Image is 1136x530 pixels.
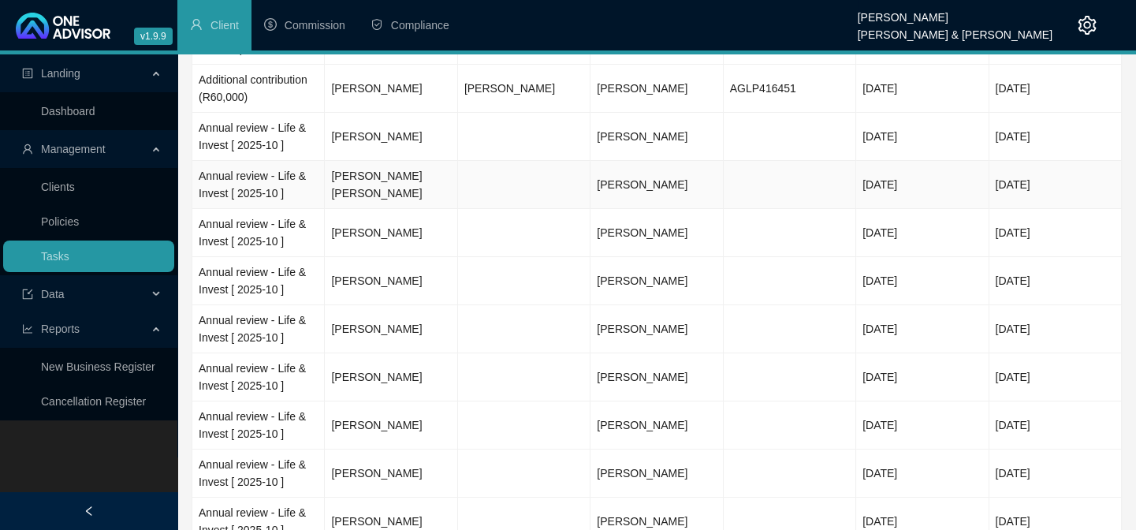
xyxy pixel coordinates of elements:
[192,65,325,113] td: Additional contribution (R60,000)
[41,105,95,118] a: Dashboard
[22,144,33,155] span: user
[989,65,1122,113] td: [DATE]
[597,467,687,480] span: [PERSON_NAME]
[41,143,106,155] span: Management
[989,113,1122,161] td: [DATE]
[192,209,325,257] td: Annual review - Life & Invest [ 2025-10 ]
[41,250,69,263] a: Tasks
[858,4,1052,21] div: [PERSON_NAME]
[989,161,1122,209] td: [DATE]
[856,353,989,401] td: [DATE]
[391,19,449,32] span: Compliance
[856,401,989,450] td: [DATE]
[192,257,325,305] td: Annual review - Life & Invest [ 2025-10 ]
[264,18,277,31] span: dollar
[856,113,989,161] td: [DATE]
[856,65,989,113] td: [DATE]
[989,257,1122,305] td: [DATE]
[458,65,590,113] td: [PERSON_NAME]
[210,19,239,32] span: Client
[325,161,457,209] td: [PERSON_NAME] [PERSON_NAME]
[597,226,687,239] span: [PERSON_NAME]
[597,82,687,95] span: [PERSON_NAME]
[597,130,687,143] span: [PERSON_NAME]
[724,65,856,113] td: AGLP416451
[41,215,79,228] a: Policies
[192,353,325,401] td: Annual review - Life & Invest [ 2025-10 ]
[41,360,155,373] a: New Business Register
[856,161,989,209] td: [DATE]
[41,181,75,193] a: Clients
[22,289,33,300] span: import
[597,371,687,383] span: [PERSON_NAME]
[371,18,383,31] span: safety
[325,401,457,450] td: [PERSON_NAME]
[16,13,110,39] img: 2df55531c6924b55f21c4cf5d4484680-logo-light.svg
[325,305,457,353] td: [PERSON_NAME]
[325,65,457,113] td: [PERSON_NAME]
[597,515,687,528] span: [PERSON_NAME]
[41,67,80,80] span: Landing
[22,323,33,334] span: line-chart
[989,209,1122,257] td: [DATE]
[856,257,989,305] td: [DATE]
[325,209,457,257] td: [PERSON_NAME]
[989,305,1122,353] td: [DATE]
[325,113,457,161] td: [PERSON_NAME]
[1078,16,1097,35] span: setting
[325,353,457,401] td: [PERSON_NAME]
[192,305,325,353] td: Annual review - Life & Invest [ 2025-10 ]
[134,28,173,45] span: v1.9.9
[285,19,345,32] span: Commission
[192,401,325,450] td: Annual review - Life & Invest [ 2025-10 ]
[22,68,33,79] span: profile
[41,395,146,408] a: Cancellation Register
[41,323,80,335] span: Reports
[597,323,687,335] span: [PERSON_NAME]
[192,113,325,161] td: Annual review - Life & Invest [ 2025-10 ]
[597,274,687,287] span: [PERSON_NAME]
[192,161,325,209] td: Annual review - Life & Invest [ 2025-10 ]
[325,450,457,498] td: [PERSON_NAME]
[856,450,989,498] td: [DATE]
[989,401,1122,450] td: [DATE]
[41,288,65,300] span: Data
[856,305,989,353] td: [DATE]
[856,209,989,257] td: [DATE]
[597,178,687,191] span: [PERSON_NAME]
[325,257,457,305] td: [PERSON_NAME]
[858,21,1052,39] div: [PERSON_NAME] & [PERSON_NAME]
[989,450,1122,498] td: [DATE]
[192,450,325,498] td: Annual review - Life & Invest [ 2025-10 ]
[84,506,95,517] span: left
[190,18,203,31] span: user
[597,419,687,431] span: [PERSON_NAME]
[989,353,1122,401] td: [DATE]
